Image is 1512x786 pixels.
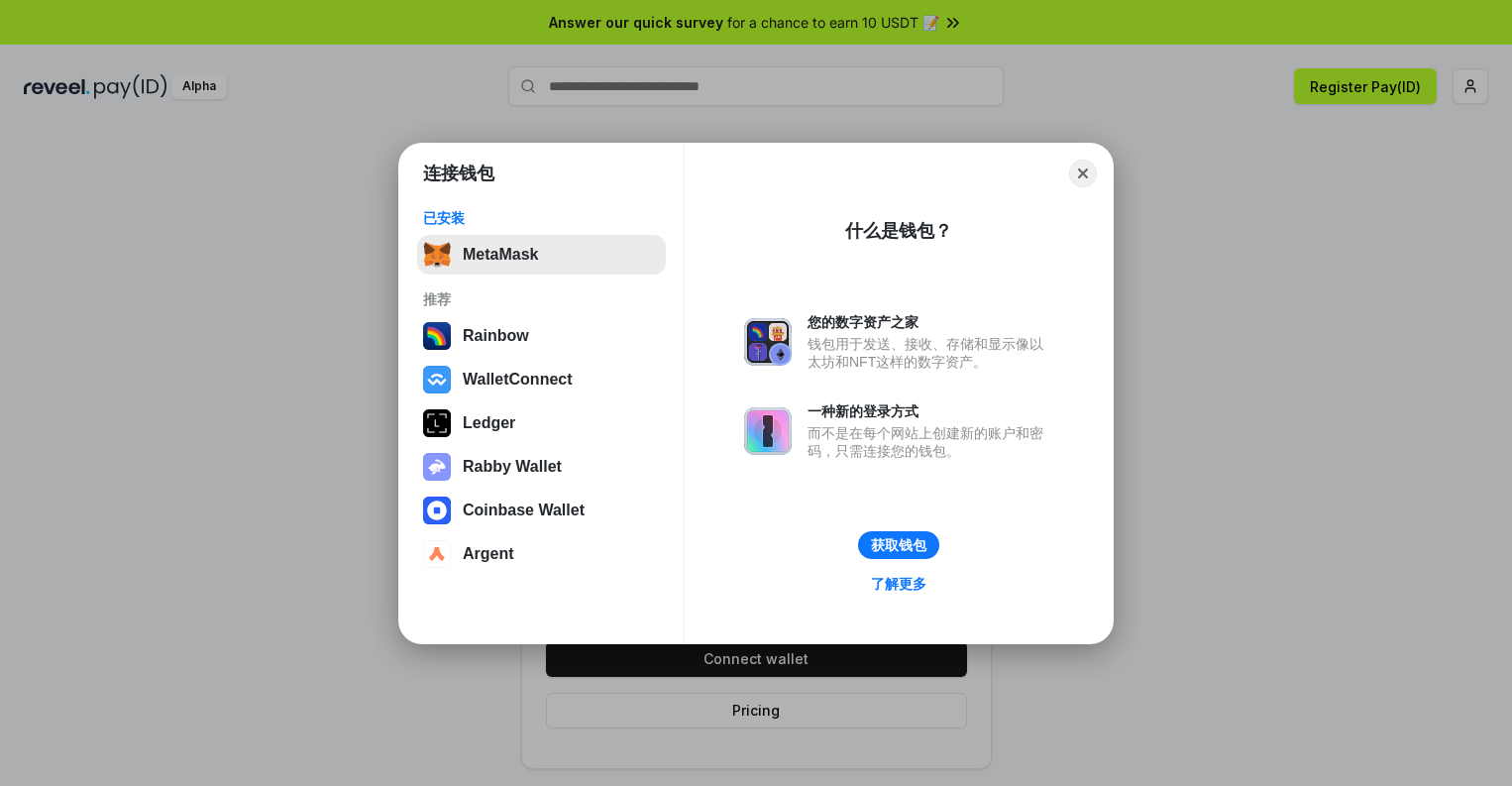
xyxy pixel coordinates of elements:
button: Rainbow [417,316,666,356]
div: Rainbow [463,327,529,345]
button: MetaMask [417,235,666,275]
button: WalletConnect [417,360,666,399]
a: 了解更多 [859,571,938,597]
img: svg+xml,%3Csvg%20xmlns%3D%22http%3A%2F%2Fwww.w3.org%2F2000%2Fsvg%22%20fill%3D%22none%22%20viewBox... [744,318,792,366]
div: Argent [463,545,514,563]
div: 了解更多 [871,575,926,593]
div: 已安装 [423,209,660,227]
img: svg+xml,%3Csvg%20width%3D%2228%22%20height%3D%2228%22%20viewBox%3D%220%200%2028%2028%22%20fill%3D... [423,366,451,393]
img: svg+xml,%3Csvg%20width%3D%2228%22%20height%3D%2228%22%20viewBox%3D%220%200%2028%2028%22%20fill%3D... [423,497,451,524]
div: 什么是钱包？ [845,219,952,243]
img: svg+xml,%3Csvg%20fill%3D%22none%22%20height%3D%2233%22%20viewBox%3D%220%200%2035%2033%22%20width%... [423,241,451,269]
div: 您的数字资产之家 [808,313,1053,331]
img: svg+xml,%3Csvg%20xmlns%3D%22http%3A%2F%2Fwww.w3.org%2F2000%2Fsvg%22%20fill%3D%22none%22%20viewBox... [423,453,451,481]
h1: 连接钱包 [423,162,494,185]
div: 钱包用于发送、接收、存储和显示像以太坊和NFT这样的数字资产。 [808,335,1053,371]
button: Argent [417,534,666,574]
div: 而不是在每个网站上创建新的账户和密码，只需连接您的钱包。 [808,424,1053,460]
button: 获取钱包 [858,531,939,559]
div: Coinbase Wallet [463,502,585,519]
img: svg+xml,%3Csvg%20xmlns%3D%22http%3A%2F%2Fwww.w3.org%2F2000%2Fsvg%22%20width%3D%2228%22%20height%3... [423,409,451,437]
div: Rabby Wallet [463,458,562,476]
div: 一种新的登录方式 [808,402,1053,420]
button: Close [1069,160,1097,187]
img: svg+xml,%3Csvg%20xmlns%3D%22http%3A%2F%2Fwww.w3.org%2F2000%2Fsvg%22%20fill%3D%22none%22%20viewBox... [744,407,792,455]
img: svg+xml,%3Csvg%20width%3D%22120%22%20height%3D%22120%22%20viewBox%3D%220%200%20120%20120%22%20fil... [423,322,451,350]
div: Ledger [463,414,515,432]
div: MetaMask [463,246,538,264]
button: Coinbase Wallet [417,491,666,530]
div: WalletConnect [463,371,573,389]
div: 获取钱包 [871,536,926,554]
div: 推荐 [423,290,660,308]
button: Rabby Wallet [417,447,666,487]
img: svg+xml,%3Csvg%20width%3D%2228%22%20height%3D%2228%22%20viewBox%3D%220%200%2028%2028%22%20fill%3D... [423,540,451,568]
button: Ledger [417,403,666,443]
